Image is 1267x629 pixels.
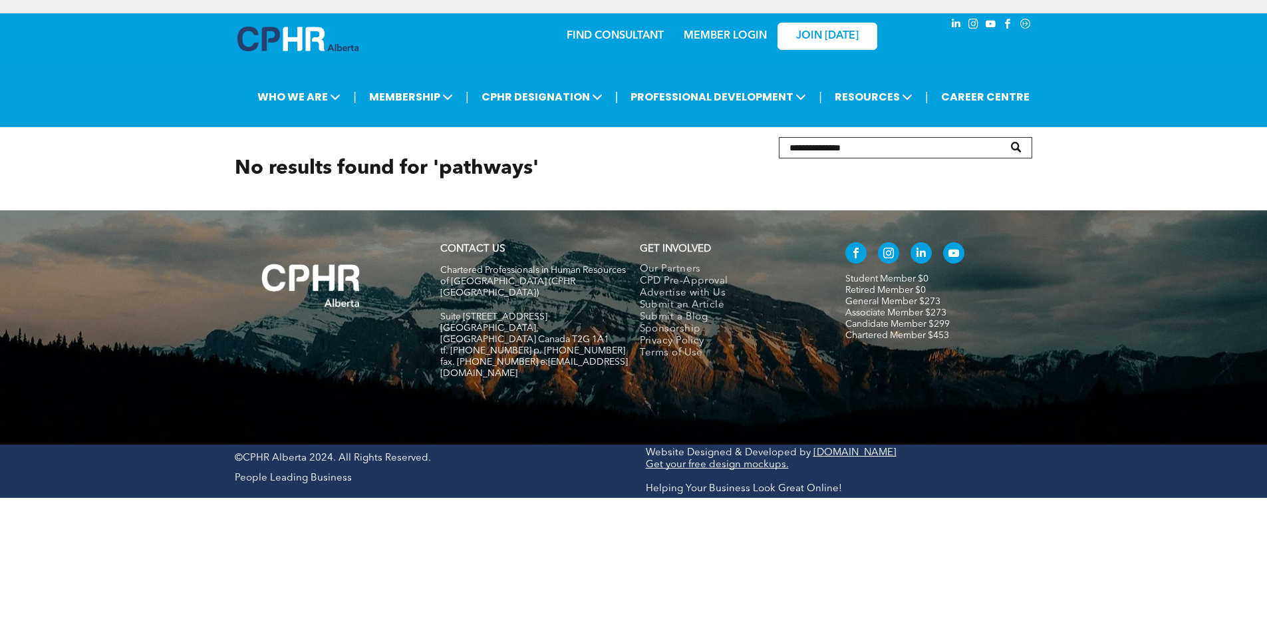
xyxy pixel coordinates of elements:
[831,85,916,109] span: RESOURCES
[253,85,345,109] span: WHO WE ARE
[235,237,388,334] img: A white background with a few lines on it
[615,83,619,110] li: |
[845,319,950,329] a: Candidate Member $299
[627,85,810,109] span: PROFESSIONAL DEVELOPMENT
[779,137,1033,158] input: Search
[813,448,897,458] a: [DOMAIN_NAME]
[640,335,817,347] a: Privacy Policy
[845,274,928,284] a: Student Member $0
[943,242,964,267] a: youtube
[440,266,626,298] span: Chartered Professionals in Human Resources of [GEOGRAPHIC_DATA] (CPHR [GEOGRAPHIC_DATA])
[353,83,356,110] li: |
[237,27,358,51] img: A blue and white logo for cp alberta
[845,242,867,267] a: facebook
[440,244,505,254] a: CONTACT US
[925,83,928,110] li: |
[640,276,817,288] a: CPD Pre-Approval
[640,300,817,312] a: Submit an Article
[845,331,949,340] a: Chartered Member $453
[640,323,817,335] a: Sponsorship
[235,473,352,483] span: People Leading Business
[1018,17,1033,35] a: Social network
[911,242,932,267] a: linkedin
[646,448,811,458] a: Website Designed & Developed by
[640,312,817,323] a: Submit a Blog
[440,357,628,378] span: fax. [PHONE_NUMBER] e:[EMAIL_ADDRESS][DOMAIN_NAME]
[440,312,547,321] span: Suite [STREET_ADDRESS]
[440,323,609,344] span: [GEOGRAPHIC_DATA], [GEOGRAPHIC_DATA] Canada T2G 1A1
[845,308,946,317] a: Associate Member $273
[949,17,964,35] a: linkedin
[796,30,859,43] span: JOIN [DATE]
[819,83,822,110] li: |
[365,85,457,109] span: MEMBERSHIP
[466,83,469,110] li: |
[440,346,625,355] span: tf. [PHONE_NUMBER] p. [PHONE_NUMBER]
[777,23,877,50] a: JOIN [DATE]
[691,484,842,494] span: our Business Look Great Online!
[984,17,998,35] a: youtube
[640,288,817,300] a: Advertise with Us
[966,17,981,35] a: instagram
[478,85,607,109] span: CPHR DESIGNATION
[878,242,899,267] a: instagram
[684,31,767,41] a: MEMBER LOGIN
[640,244,711,254] span: GET INVOLVED
[688,460,789,470] a: free design mockups.
[235,453,431,463] span: ©CPHR Alberta 2024. All Rights Reserved.
[1001,17,1016,35] a: facebook
[937,85,1034,109] a: CAREER CENTRE
[646,484,691,494] a: Helping Y
[640,264,817,276] a: Our Partners
[439,158,533,178] b: pathways
[845,286,926,295] a: Retired Member $0
[640,347,817,359] a: Terms of Use
[845,297,940,306] a: General Member $273
[567,31,664,41] a: FIND CONSULTANT
[235,154,755,184] h2: No results found for ' '
[646,460,686,470] a: Get your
